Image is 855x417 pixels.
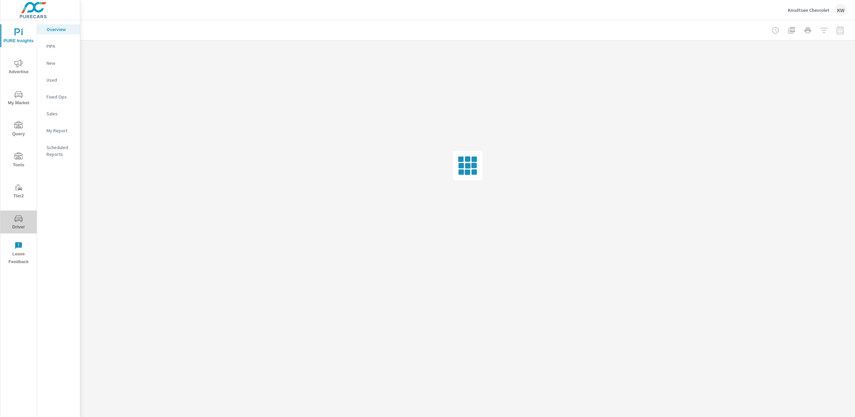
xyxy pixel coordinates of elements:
[47,77,75,83] p: Used
[2,152,35,169] span: Tools
[37,75,80,85] div: Used
[47,144,75,158] p: Scheduled Reports
[2,242,35,266] span: Leave Feedback
[37,92,80,102] div: Fixed Ops
[2,59,35,76] span: Advertise
[2,121,35,138] span: Query
[47,43,75,50] p: PIPA
[47,60,75,66] p: New
[0,20,37,269] div: nav menu
[47,26,75,33] p: Overview
[37,24,80,34] div: Overview
[788,7,829,13] p: Knudtsen Chevrolet
[47,127,75,134] p: My Report
[37,126,80,136] div: My Report
[835,4,847,16] div: KW
[47,110,75,117] p: Sales
[47,93,75,100] p: Fixed Ops
[37,142,80,159] div: Scheduled Reports
[2,28,35,45] span: PURE Insights
[2,184,35,200] span: Tier2
[2,90,35,107] span: My Market
[37,109,80,119] div: Sales
[2,215,35,231] span: Driver
[37,41,80,51] div: PIPA
[37,58,80,68] div: New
